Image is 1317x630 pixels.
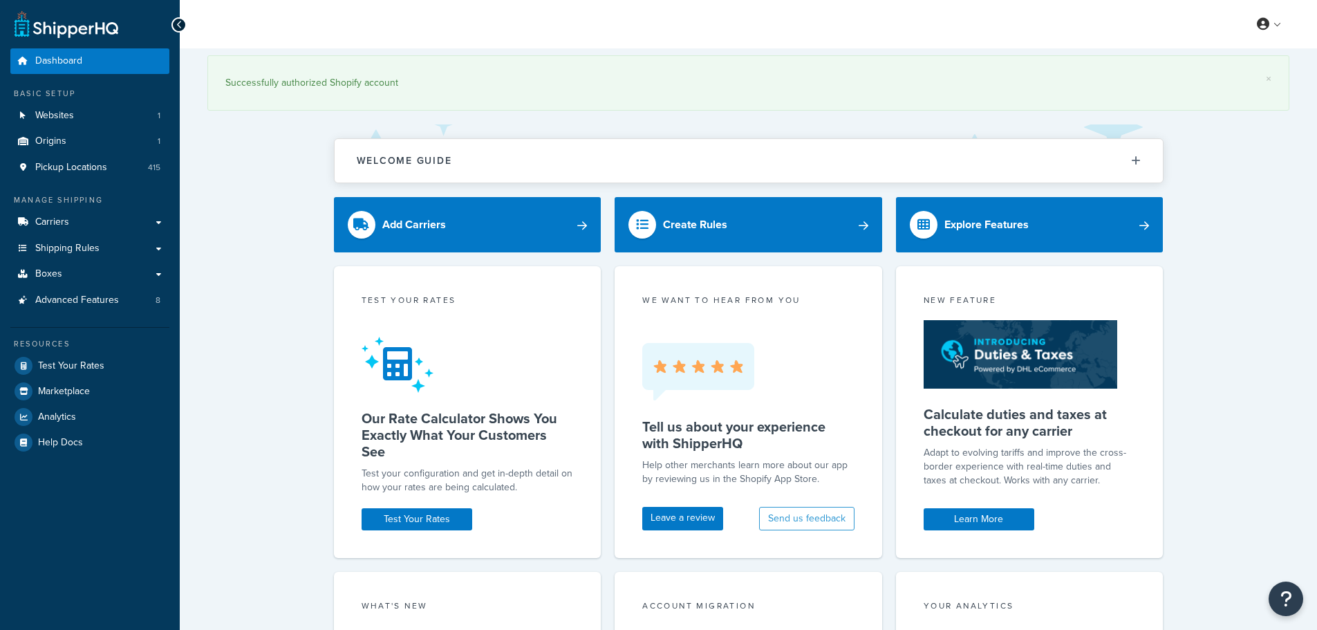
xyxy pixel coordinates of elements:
span: Advanced Features [35,295,119,306]
span: Help Docs [38,437,83,449]
h5: Our Rate Calculator Shows You Exactly What Your Customers See [362,410,574,460]
li: Advanced Features [10,288,169,313]
p: we want to hear from you [642,294,854,306]
div: Explore Features [944,215,1029,234]
span: Shipping Rules [35,243,100,254]
span: Test Your Rates [38,360,104,372]
span: 8 [156,295,160,306]
h2: Welcome Guide [357,156,452,166]
a: Carriers [10,210,169,235]
div: Create Rules [663,215,727,234]
a: Leave a review [642,507,723,530]
span: Pickup Locations [35,162,107,174]
a: Help Docs [10,430,169,455]
a: Learn More [924,508,1034,530]
div: New Feature [924,294,1136,310]
button: Send us feedback [759,507,854,530]
a: Websites1 [10,103,169,129]
span: 1 [158,136,160,147]
a: Explore Features [896,197,1164,252]
span: Websites [35,110,74,122]
a: Dashboard [10,48,169,74]
a: Shipping Rules [10,236,169,261]
a: Create Rules [615,197,882,252]
p: Adapt to evolving tariffs and improve the cross-border experience with real-time duties and taxes... [924,446,1136,488]
div: Add Carriers [382,215,446,234]
h5: Calculate duties and taxes at checkout for any carrier [924,406,1136,439]
a: Test Your Rates [362,508,472,530]
a: Advanced Features8 [10,288,169,313]
div: Resources [10,338,169,350]
div: Basic Setup [10,88,169,100]
span: Boxes [35,268,62,280]
a: Marketplace [10,379,169,404]
span: 415 [148,162,160,174]
div: Manage Shipping [10,194,169,206]
li: Pickup Locations [10,155,169,180]
a: Pickup Locations415 [10,155,169,180]
div: What's New [362,600,574,615]
div: Account Migration [642,600,854,615]
span: Marketplace [38,386,90,398]
span: Analytics [38,411,76,423]
a: Add Carriers [334,197,601,252]
a: Boxes [10,261,169,287]
a: Test Your Rates [10,353,169,378]
div: Your Analytics [924,600,1136,615]
li: Websites [10,103,169,129]
span: Dashboard [35,55,82,67]
span: 1 [158,110,160,122]
a: × [1266,73,1271,84]
li: Origins [10,129,169,154]
p: Help other merchants learn more about our app by reviewing us in the Shopify App Store. [642,458,854,486]
span: Origins [35,136,66,147]
button: Welcome Guide [335,139,1163,183]
h5: Tell us about your experience with ShipperHQ [642,418,854,452]
a: Origins1 [10,129,169,154]
div: Test your configuration and get in-depth detail on how your rates are being calculated. [362,467,574,494]
div: Test your rates [362,294,574,310]
span: Carriers [35,216,69,228]
a: Analytics [10,405,169,429]
button: Open Resource Center [1269,582,1303,616]
div: Successfully authorized Shopify account [225,73,1271,93]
